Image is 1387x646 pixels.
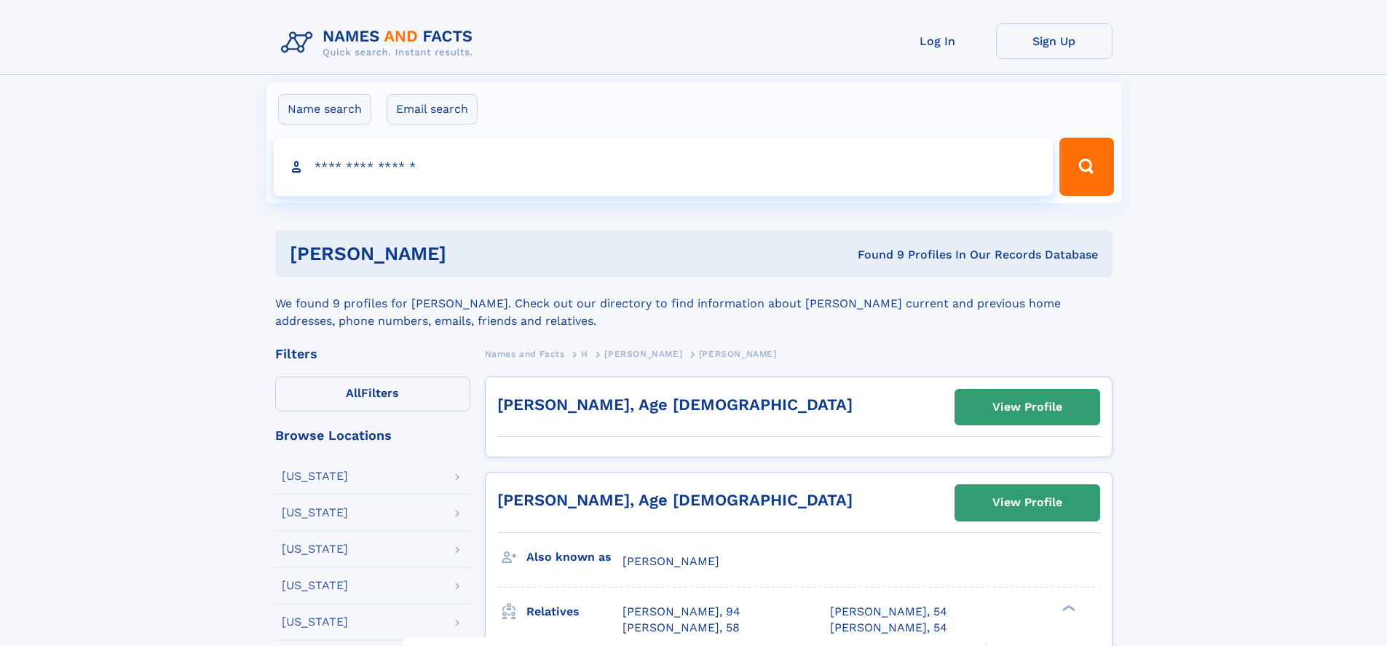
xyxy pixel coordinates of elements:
label: Email search [387,94,478,125]
label: Filters [275,377,470,411]
div: We found 9 profiles for [PERSON_NAME]. Check out our directory to find information about [PERSON_... [275,277,1113,330]
div: Found 9 Profiles In Our Records Database [652,247,1098,263]
div: Browse Locations [275,429,470,442]
a: Names and Facts [485,344,565,363]
h3: Relatives [526,599,623,624]
div: View Profile [992,390,1062,424]
a: H [581,344,588,363]
a: Sign Up [996,23,1113,59]
span: [PERSON_NAME] [699,349,777,359]
h3: Also known as [526,545,623,570]
a: View Profile [955,485,1099,520]
label: Name search [278,94,371,125]
input: search input [274,138,1054,196]
span: All [346,386,361,400]
div: Filters [275,347,470,361]
span: H [581,349,588,359]
a: View Profile [955,390,1099,425]
div: [US_STATE] [282,616,348,628]
a: [PERSON_NAME], 54 [830,604,947,620]
a: [PERSON_NAME], Age [DEMOGRAPHIC_DATA] [497,395,853,414]
div: View Profile [992,486,1062,519]
h1: [PERSON_NAME] [290,245,652,263]
div: [US_STATE] [282,543,348,555]
div: [US_STATE] [282,507,348,519]
img: Logo Names and Facts [275,23,485,63]
a: Log In [880,23,996,59]
span: [PERSON_NAME] [604,349,682,359]
span: [PERSON_NAME] [623,554,719,568]
div: [US_STATE] [282,580,348,591]
a: [PERSON_NAME], 94 [623,604,740,620]
div: [US_STATE] [282,470,348,482]
a: [PERSON_NAME], 58 [623,620,740,636]
div: ❯ [1059,603,1076,612]
a: [PERSON_NAME], 54 [830,620,947,636]
button: Search Button [1059,138,1113,196]
a: [PERSON_NAME] [604,344,682,363]
a: [PERSON_NAME], Age [DEMOGRAPHIC_DATA] [497,491,853,509]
